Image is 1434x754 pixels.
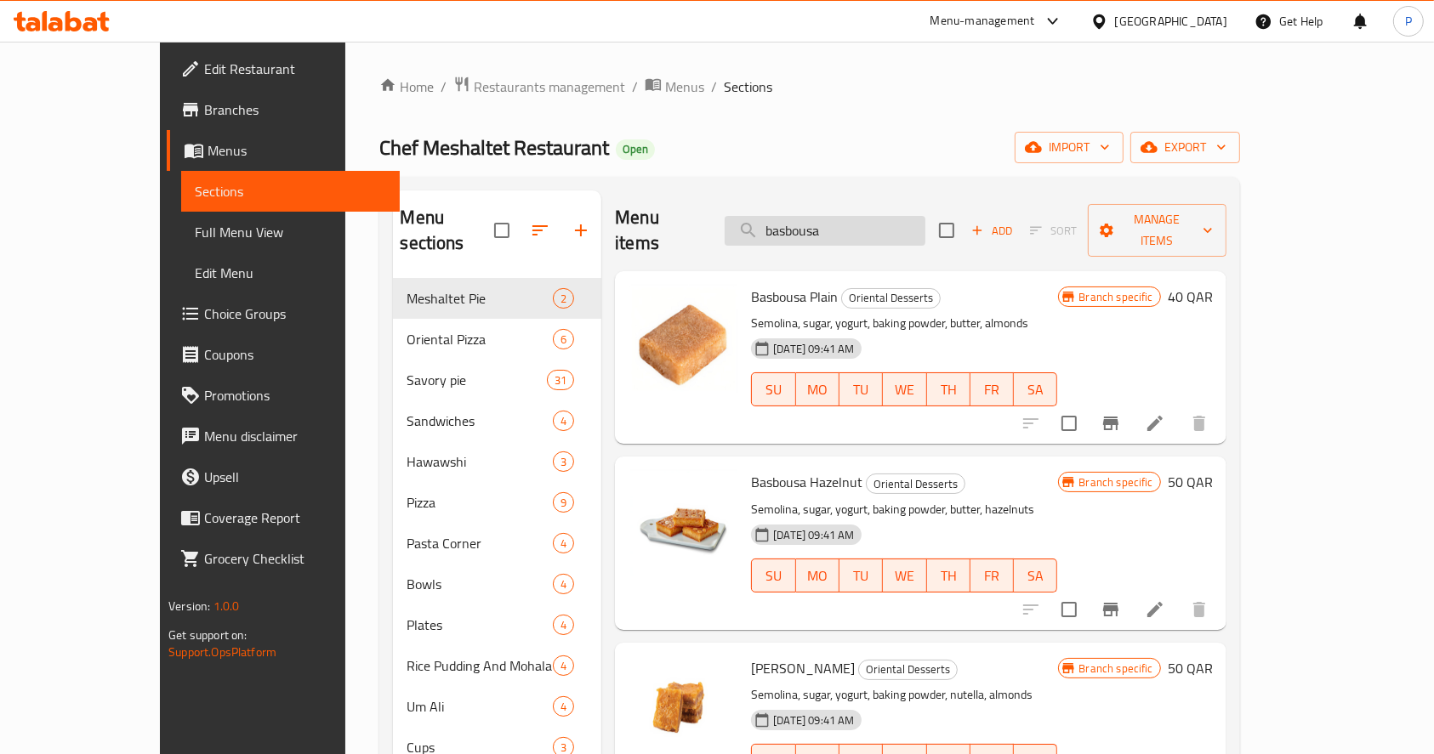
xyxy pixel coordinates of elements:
[751,684,1057,706] p: Semolina, sugar, yogurt, baking powder, nutella, almonds
[554,576,573,592] span: 4
[1051,405,1087,441] span: Select to update
[393,482,601,523] div: Pizza9
[934,564,964,588] span: TH
[393,645,601,686] div: Rice Pudding And Mohalabia4
[1405,12,1412,31] span: P
[554,454,573,470] span: 3
[400,205,494,256] h2: Menu sections
[204,507,386,528] span: Coverage Report
[168,595,210,617] span: Version:
[407,696,553,717] span: Um Ali
[1179,403,1220,444] button: delete
[1051,592,1087,627] span: Select to update
[1088,204,1226,257] button: Manage items
[615,205,704,256] h2: Menu items
[407,533,553,553] span: Pasta Corner
[1090,403,1131,444] button: Branch-specific-item
[520,210,561,251] span: Sort sections
[1014,372,1057,406] button: SA
[934,377,964,402] span: TH
[393,686,601,727] div: Um Ali4
[393,319,601,360] div: Oriental Pizza6
[167,375,400,416] a: Promotions
[554,495,573,511] span: 9
[645,76,704,98] a: Menus
[846,377,876,402] span: TU
[839,372,883,406] button: TU
[665,77,704,97] span: Menus
[929,213,965,248] span: Select section
[553,451,574,472] div: items
[208,140,386,161] span: Menus
[407,615,553,635] span: Plates
[407,655,553,676] span: Rice Pudding And Mohalabia
[766,712,861,728] span: [DATE] 09:41 AM
[554,617,573,633] span: 4
[803,564,833,588] span: MO
[751,284,838,309] span: Basbousa Plain
[766,341,861,357] span: [DATE] 09:41 AM
[616,142,655,156] span: Open
[167,293,400,334] a: Choice Groups
[554,413,573,429] span: 4
[407,329,553,349] span: Oriental Pizza
[1014,558,1057,592] button: SA
[204,59,386,79] span: Edit Restaurant
[632,77,638,97] li: /
[1115,12,1227,31] div: [GEOGRAPHIC_DATA]
[168,624,247,646] span: Get support on:
[846,564,876,588] span: TU
[393,360,601,400] div: Savory pie31
[1019,218,1088,244] span: Select section first
[1073,474,1160,490] span: Branch specific
[167,497,400,538] a: Coverage Report
[1073,289,1160,305] span: Branch specific
[1130,132,1240,163] button: export
[554,658,573,674] span: 4
[759,564,788,588] span: SU
[407,492,553,513] span: Pizza
[965,218,1019,244] span: Add item
[393,278,601,319] div: Meshaltet Pie2
[629,470,737,579] img: Basbousa Hazelnut
[553,615,574,635] div: items
[407,411,553,431] span: Sandwiches
[195,222,386,242] span: Full Menu View
[379,76,1239,98] nav: breadcrumb
[407,574,553,594] span: Bowls
[1145,599,1165,620] a: Edit menu item
[842,288,940,308] span: Oriental Desserts
[547,370,574,390] div: items
[1021,564,1050,588] span: SA
[1145,413,1165,434] a: Edit menu item
[553,655,574,676] div: items
[453,76,625,98] a: Restaurants management
[616,139,655,160] div: Open
[548,372,573,388] span: 31
[181,171,400,212] a: Sections
[407,370,547,390] span: Savory pie
[553,696,574,717] div: items
[759,377,788,402] span: SU
[1168,656,1213,680] h6: 50 QAR
[803,377,833,402] span: MO
[484,213,520,248] span: Select all sections
[970,372,1014,406] button: FR
[890,377,919,402] span: WE
[167,334,400,375] a: Coupons
[796,558,839,592] button: MO
[379,77,434,97] a: Home
[181,212,400,252] a: Full Menu View
[1021,377,1050,402] span: SA
[195,263,386,283] span: Edit Menu
[167,48,400,89] a: Edit Restaurant
[927,372,970,406] button: TH
[553,533,574,553] div: items
[1101,209,1213,252] span: Manage items
[751,558,795,592] button: SU
[1168,285,1213,309] h6: 40 QAR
